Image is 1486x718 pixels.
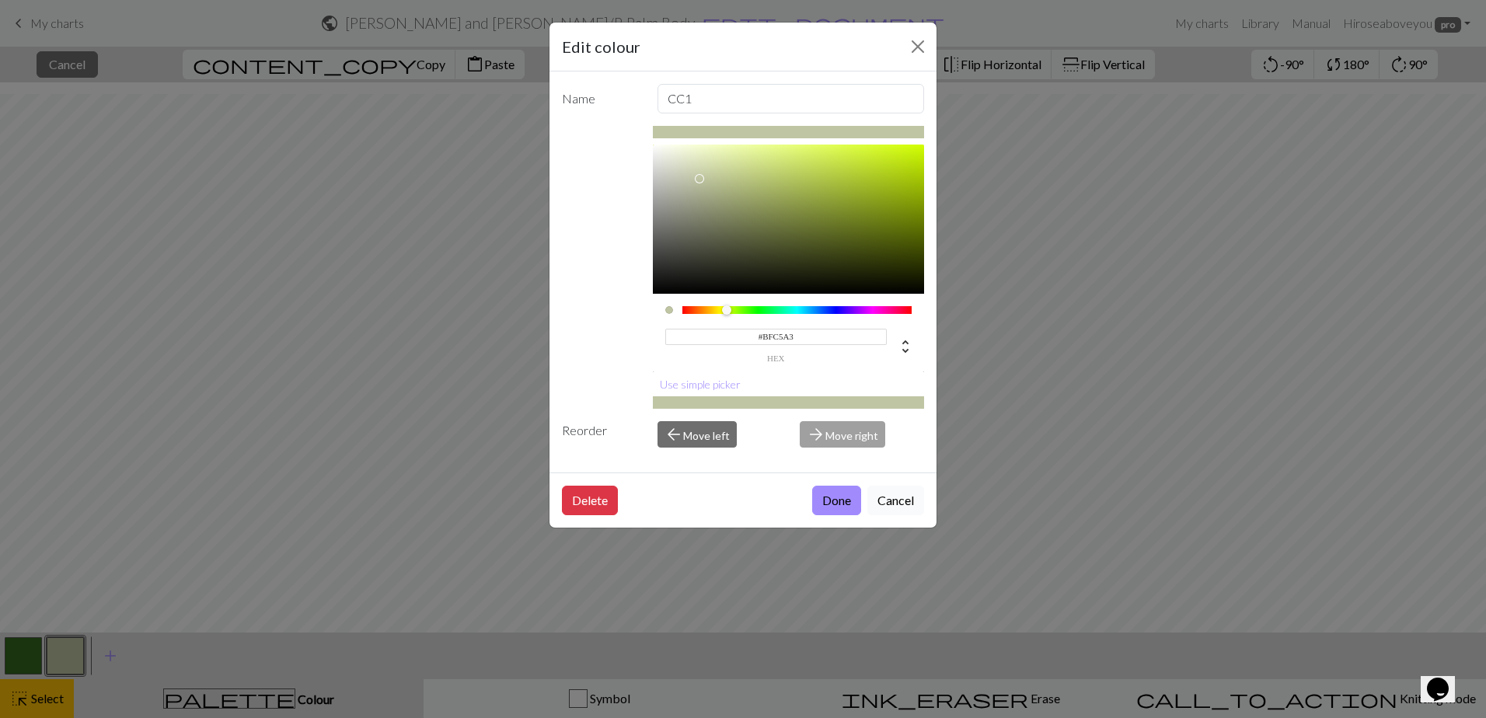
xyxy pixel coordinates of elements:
[553,84,648,113] label: Name
[665,423,683,445] span: arrow_back
[653,372,748,396] button: Use simple picker
[812,486,861,515] button: Done
[658,421,737,448] button: Move left
[1421,656,1470,702] iframe: chat widget
[867,486,924,515] button: Cancel
[905,34,930,59] button: Close
[665,354,888,363] label: hex
[553,421,648,448] div: Reorder
[562,486,618,515] button: Delete
[562,35,640,58] h5: Edit colour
